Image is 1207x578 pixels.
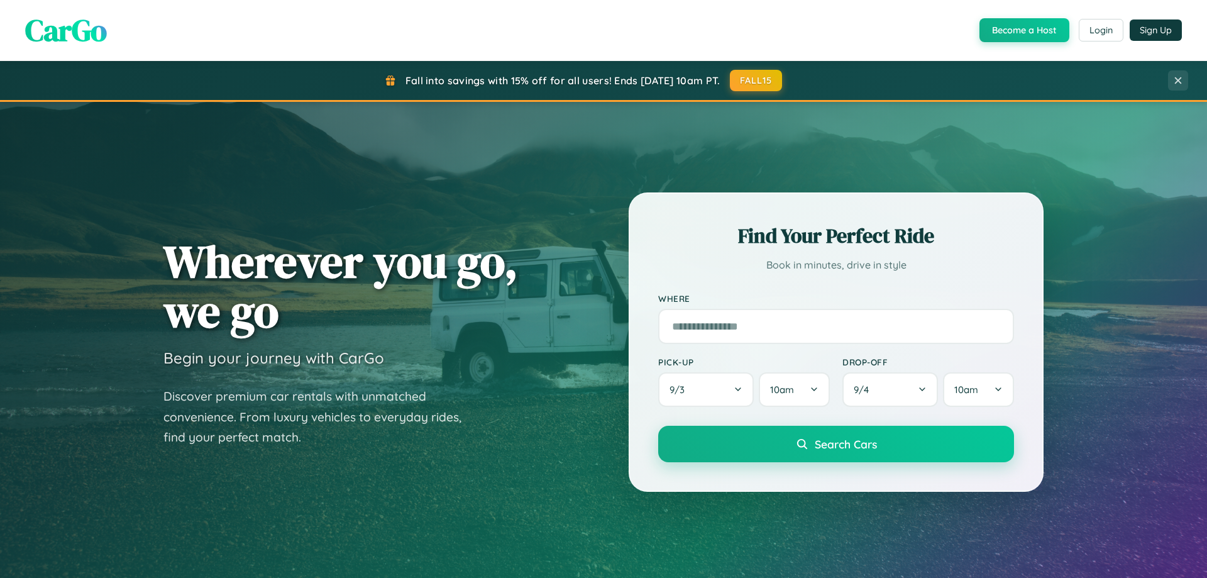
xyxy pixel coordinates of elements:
[854,384,875,396] span: 9 / 4
[842,357,1014,367] label: Drop-off
[658,256,1014,274] p: Book in minutes, drive in style
[658,222,1014,250] h2: Find Your Perfect Ride
[759,372,830,407] button: 10am
[163,236,518,336] h1: Wherever you go, we go
[658,372,754,407] button: 9/3
[954,384,978,396] span: 10am
[405,74,720,87] span: Fall into savings with 15% off for all users! Ends [DATE] 10am PT.
[670,384,691,396] span: 9 / 3
[1079,19,1123,42] button: Login
[770,384,794,396] span: 10am
[163,348,384,367] h3: Begin your journey with CarGo
[842,372,938,407] button: 9/4
[658,293,1014,304] label: Where
[658,426,1014,462] button: Search Cars
[25,9,107,51] span: CarGo
[979,18,1069,42] button: Become a Host
[943,372,1014,407] button: 10am
[730,70,783,91] button: FALL15
[1130,19,1182,41] button: Sign Up
[658,357,830,367] label: Pick-up
[163,386,478,448] p: Discover premium car rentals with unmatched convenience. From luxury vehicles to everyday rides, ...
[815,437,877,451] span: Search Cars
